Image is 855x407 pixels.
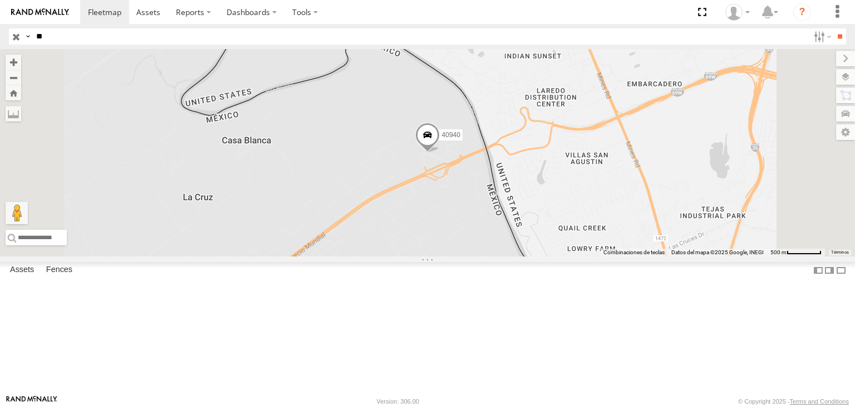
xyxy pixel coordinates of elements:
[836,124,855,140] label: Map Settings
[767,249,825,256] button: Escala del mapa: 500 m por 59 píxeles
[4,263,40,278] label: Assets
[770,249,787,255] span: 500 m
[836,262,847,278] label: Hide Summary Table
[813,262,824,278] label: Dock Summary Table to the Left
[790,398,849,405] a: Terms and Conditions
[377,398,419,405] div: Version: 306.00
[721,4,754,21] div: Angel Dominguez
[793,3,811,21] i: ?
[23,28,32,45] label: Search Query
[6,106,21,122] label: Measure
[442,132,460,139] span: 40940
[6,202,28,224] button: Arrastra al hombrecito al mapa para abrir Street View
[824,262,835,278] label: Dock Summary Table to the Right
[6,55,21,70] button: Zoom in
[6,70,21,85] button: Zoom out
[831,250,849,255] a: Términos (se abre en una nueva pestaña)
[6,85,21,100] button: Zoom Home
[809,28,833,45] label: Search Filter Options
[671,249,764,255] span: Datos del mapa ©2025 Google, INEGI
[41,263,78,278] label: Fences
[603,249,665,256] button: Combinaciones de teclas
[738,398,849,405] div: © Copyright 2025 -
[6,396,57,407] a: Visit our Website
[11,8,69,16] img: rand-logo.svg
